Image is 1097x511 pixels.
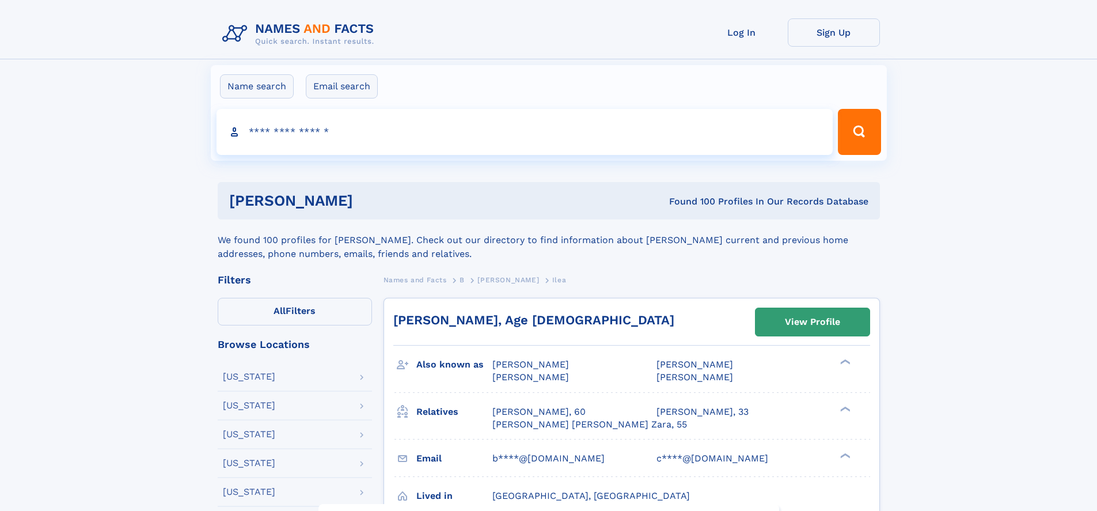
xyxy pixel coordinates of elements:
[218,219,880,261] div: We found 100 profiles for [PERSON_NAME]. Check out our directory to find information about [PERSO...
[306,74,378,99] label: Email search
[218,275,372,285] div: Filters
[218,339,372,350] div: Browse Locations
[384,272,447,287] a: Names and Facts
[788,18,880,47] a: Sign Up
[477,276,539,284] span: [PERSON_NAME]
[416,449,492,468] h3: Email
[656,359,733,370] span: [PERSON_NAME]
[460,272,465,287] a: B
[218,298,372,325] label: Filters
[511,195,868,208] div: Found 100 Profiles In Our Records Database
[838,109,880,155] button: Search Button
[223,372,275,381] div: [US_STATE]
[492,418,687,431] a: [PERSON_NAME] [PERSON_NAME] Zara, 55
[393,313,674,327] a: [PERSON_NAME], Age [DEMOGRAPHIC_DATA]
[223,487,275,497] div: [US_STATE]
[785,309,840,335] div: View Profile
[492,359,569,370] span: [PERSON_NAME]
[460,276,465,284] span: B
[223,459,275,468] div: [US_STATE]
[223,401,275,410] div: [US_STATE]
[552,276,566,284] span: Ilea
[274,305,286,316] span: All
[656,372,733,383] span: [PERSON_NAME]
[492,372,569,383] span: [PERSON_NAME]
[217,109,833,155] input: search input
[837,452,851,459] div: ❯
[416,355,492,374] h3: Also known as
[492,406,586,418] a: [PERSON_NAME], 60
[220,74,294,99] label: Name search
[416,402,492,422] h3: Relatives
[218,18,384,50] img: Logo Names and Facts
[416,486,492,506] h3: Lived in
[837,405,851,412] div: ❯
[492,490,690,501] span: [GEOGRAPHIC_DATA], [GEOGRAPHIC_DATA]
[756,308,870,336] a: View Profile
[656,406,749,418] a: [PERSON_NAME], 33
[223,430,275,439] div: [US_STATE]
[696,18,788,47] a: Log In
[477,272,539,287] a: [PERSON_NAME]
[837,358,851,366] div: ❯
[229,194,511,208] h1: [PERSON_NAME]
